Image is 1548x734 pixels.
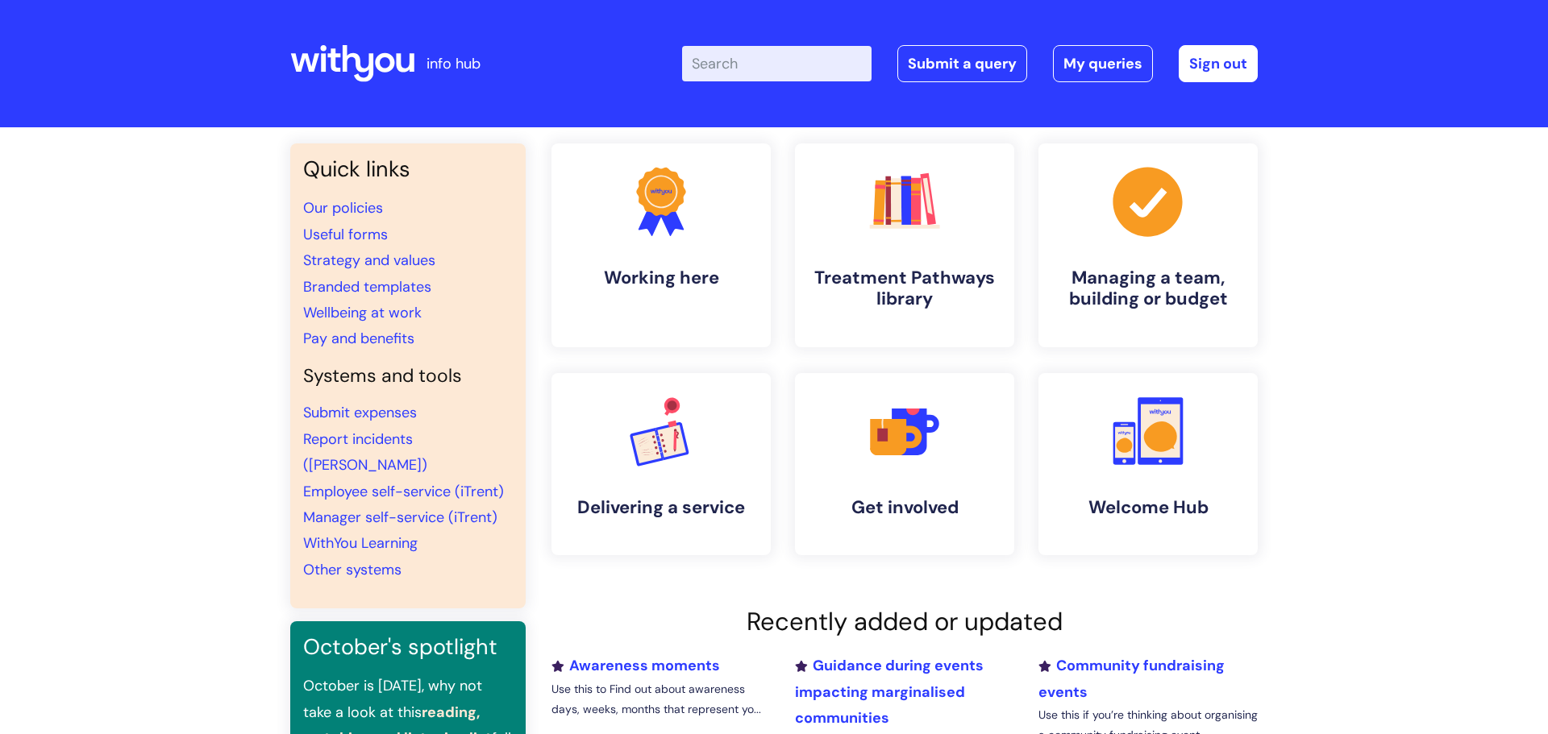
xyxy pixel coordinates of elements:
[303,482,504,501] a: Employee self-service (iTrent)
[682,45,1258,82] div: | -
[551,607,1258,637] h2: Recently added or updated
[682,46,872,81] input: Search
[808,267,1001,310] h4: Treatment Pathways library
[303,533,418,553] a: WithYou Learning
[1051,497,1245,518] h4: Welcome Hub
[795,656,984,728] a: Guidance during events impacting marginalised communities
[897,45,1027,82] a: Submit a query
[303,365,513,388] h4: Systems and tools
[1038,373,1258,555] a: Welcome Hub
[1038,143,1258,347] a: Managing a team, building or budget
[564,497,758,518] h4: Delivering a service
[303,251,435,270] a: Strategy and values
[551,679,771,719] p: Use this to Find out about awareness days, weeks, months that represent yo...
[427,51,481,77] p: info hub
[551,143,771,347] a: Working here
[303,429,427,475] a: Report incidents ([PERSON_NAME])
[303,303,422,322] a: Wellbeing at work
[551,373,771,555] a: Delivering a service
[303,560,402,579] a: Other systems
[303,634,513,660] h3: October's spotlight
[1038,656,1225,701] a: Community fundraising events
[564,267,758,288] h4: Working here
[808,497,1001,518] h4: Get involved
[795,143,1014,347] a: Treatment Pathways library
[303,198,383,218] a: Our policies
[303,225,388,244] a: Useful forms
[303,329,414,348] a: Pay and benefits
[303,277,431,297] a: Branded templates
[1051,267,1245,310] h4: Managing a team, building or budget
[303,156,513,182] h3: Quick links
[303,508,497,527] a: Manager self-service (iTrent)
[1179,45,1258,82] a: Sign out
[795,373,1014,555] a: Get involved
[303,403,417,422] a: Submit expenses
[551,656,720,675] a: Awareness moments
[1053,45,1153,82] a: My queries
